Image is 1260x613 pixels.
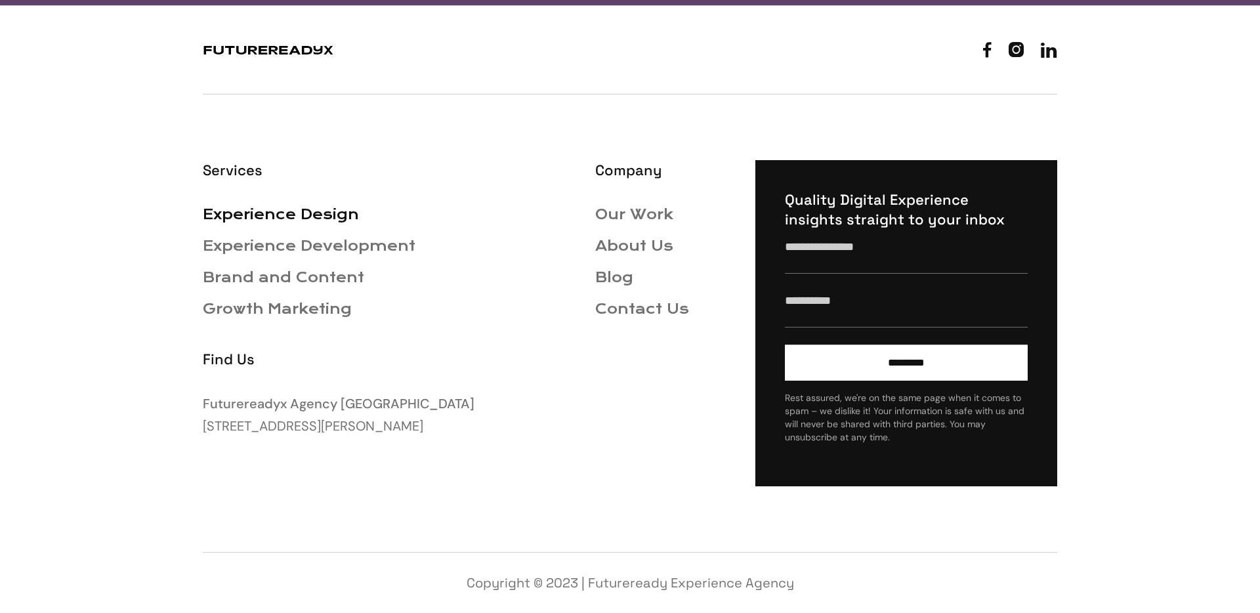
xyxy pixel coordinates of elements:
a: Experience Design [203,206,359,223]
a: Blog [595,269,633,286]
a: Futurereadyx Agency [GEOGRAPHIC_DATA][STREET_ADDRESS][PERSON_NAME] [203,395,474,434]
a: About Us [595,238,673,255]
form: Email Subscription [785,237,1028,444]
a: Growth Marketing [203,301,352,318]
div: Copyright © 2023 | Futureready Experience Agency [203,572,1057,594]
a:  [983,39,992,61]
a:  [1041,39,1057,61]
h4: Quality Digital Experience insights straight to your inbox [785,190,1028,229]
a: Our Work [595,206,673,223]
a: Contact Us [595,301,689,318]
p: Rest assured, we're on the same page when it comes to spam – we dislike it! Your information is s... [785,391,1028,444]
h4: Company [595,160,734,180]
a: Brand and Content [203,269,364,286]
h4: Find Us [203,349,574,369]
a: Experience Development [203,238,415,255]
a:  [1009,39,1024,61]
h4: Services [203,160,574,180]
strong: Futurereadyx Agency [GEOGRAPHIC_DATA] [203,395,474,412]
